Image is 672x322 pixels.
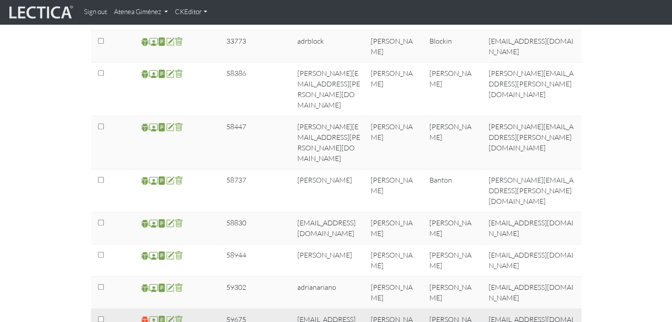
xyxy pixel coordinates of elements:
td: [PERSON_NAME] [365,276,424,308]
span: account update [166,283,175,293]
span: reports [158,37,166,47]
span: delete [175,37,183,47]
td: Blockin [424,30,483,62]
span: Staff [149,176,158,186]
td: adrblock [292,30,366,62]
span: delete [175,122,183,132]
span: delete [175,251,183,261]
span: account update [166,69,175,79]
span: Staff [149,69,158,79]
td: [PERSON_NAME] [424,116,483,169]
span: reports [158,69,166,79]
span: account update [166,218,175,228]
span: reports [158,218,166,228]
td: Banton [424,169,483,212]
img: lecticalive [7,4,73,21]
a: Atenea Giménez [110,4,171,21]
span: delete [175,283,183,293]
span: Staff [149,283,158,293]
span: account update [166,37,175,47]
span: delete [175,176,183,186]
td: adrianariano [292,276,366,308]
span: Staff [149,122,158,132]
td: 58830 [221,212,251,244]
td: [EMAIL_ADDRESS][DOMAIN_NAME] [483,276,581,308]
span: reports [158,176,166,186]
td: [PERSON_NAME][EMAIL_ADDRESS][PERSON_NAME][DOMAIN_NAME] [483,116,581,169]
td: 58447 [221,116,251,169]
td: 33773 [221,30,251,62]
span: delete [175,218,183,228]
td: [PERSON_NAME] [292,244,366,276]
td: [PERSON_NAME] [424,62,483,116]
span: account update [166,176,175,186]
td: [PERSON_NAME] [365,244,424,276]
span: Staff [149,218,158,228]
td: [PERSON_NAME] [365,169,424,212]
td: [PERSON_NAME] [292,169,366,212]
td: 58386 [221,62,251,116]
span: reports [158,283,166,293]
span: delete [175,69,183,79]
span: Staff [149,251,158,261]
td: [EMAIL_ADDRESS][DOMAIN_NAME] [483,212,581,244]
span: Staff [149,37,158,47]
td: [PERSON_NAME] [365,30,424,62]
td: 58737 [221,169,251,212]
td: [PERSON_NAME] [424,212,483,244]
td: [EMAIL_ADDRESS][DOMAIN_NAME] [483,30,581,62]
td: [PERSON_NAME][EMAIL_ADDRESS][PERSON_NAME][DOMAIN_NAME] [292,116,366,169]
td: [PERSON_NAME] [424,244,483,276]
td: [PERSON_NAME] [365,212,424,244]
td: [PERSON_NAME] [365,116,424,169]
a: Sign out [80,4,110,21]
a: CKEditor [171,4,211,21]
td: [PERSON_NAME][EMAIL_ADDRESS][PERSON_NAME][DOMAIN_NAME] [483,169,581,212]
td: [EMAIL_ADDRESS][DOMAIN_NAME] [292,212,366,244]
td: 59302 [221,276,251,308]
td: 58944 [221,244,251,276]
span: account update [166,122,175,132]
span: reports [158,122,166,132]
td: [EMAIL_ADDRESS][DOMAIN_NAME] [483,244,581,276]
td: [PERSON_NAME][EMAIL_ADDRESS][PERSON_NAME][DOMAIN_NAME] [483,62,581,116]
td: [PERSON_NAME] [424,276,483,308]
span: account update [166,251,175,261]
span: reports [158,251,166,261]
td: [PERSON_NAME][EMAIL_ADDRESS][PERSON_NAME][DOMAIN_NAME] [292,62,366,116]
td: [PERSON_NAME] [365,62,424,116]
